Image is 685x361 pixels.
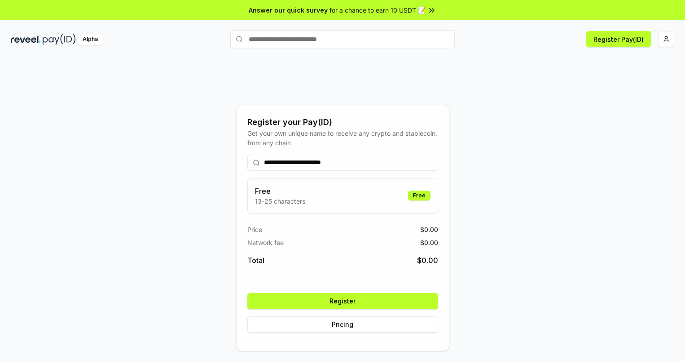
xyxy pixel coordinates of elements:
[247,316,438,333] button: Pricing
[420,225,438,234] span: $ 0.00
[417,255,438,266] span: $ 0.00
[247,225,262,234] span: Price
[247,129,438,147] div: Get your own unique name to receive any crypto and stablecoin, from any chain
[247,238,284,247] span: Network fee
[255,196,305,206] p: 13-25 characters
[78,34,103,45] div: Alpha
[247,116,438,129] div: Register your Pay(ID)
[247,255,264,266] span: Total
[249,5,328,15] span: Answer our quick survey
[43,34,76,45] img: pay_id
[329,5,426,15] span: for a chance to earn 10 USDT 📝
[255,186,305,196] h3: Free
[420,238,438,247] span: $ 0.00
[586,31,651,47] button: Register Pay(ID)
[408,191,430,201] div: Free
[11,34,41,45] img: reveel_dark
[247,293,438,309] button: Register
